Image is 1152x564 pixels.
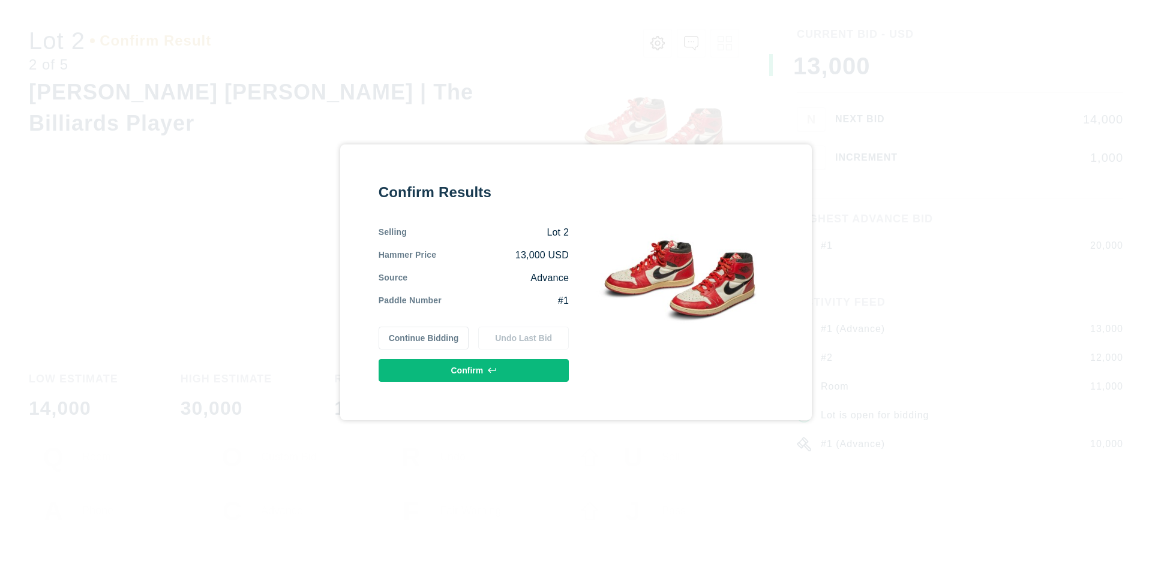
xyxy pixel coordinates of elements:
[379,249,437,262] div: Hammer Price
[407,226,569,239] div: Lot 2
[379,183,569,202] div: Confirm Results
[379,359,569,382] button: Confirm
[442,294,569,307] div: #1
[379,294,442,307] div: Paddle Number
[379,226,407,239] div: Selling
[379,327,469,349] button: Continue Bidding
[379,272,408,285] div: Source
[478,327,569,349] button: Undo Last Bid
[436,249,569,262] div: 13,000 USD
[407,272,569,285] div: Advance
